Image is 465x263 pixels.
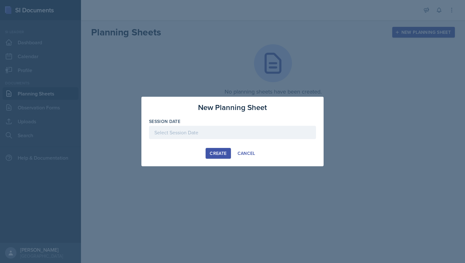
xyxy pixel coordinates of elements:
[238,151,255,156] div: Cancel
[198,102,267,113] h3: New Planning Sheet
[210,151,226,156] div: Create
[149,118,180,125] label: Session Date
[206,148,231,159] button: Create
[233,148,259,159] button: Cancel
